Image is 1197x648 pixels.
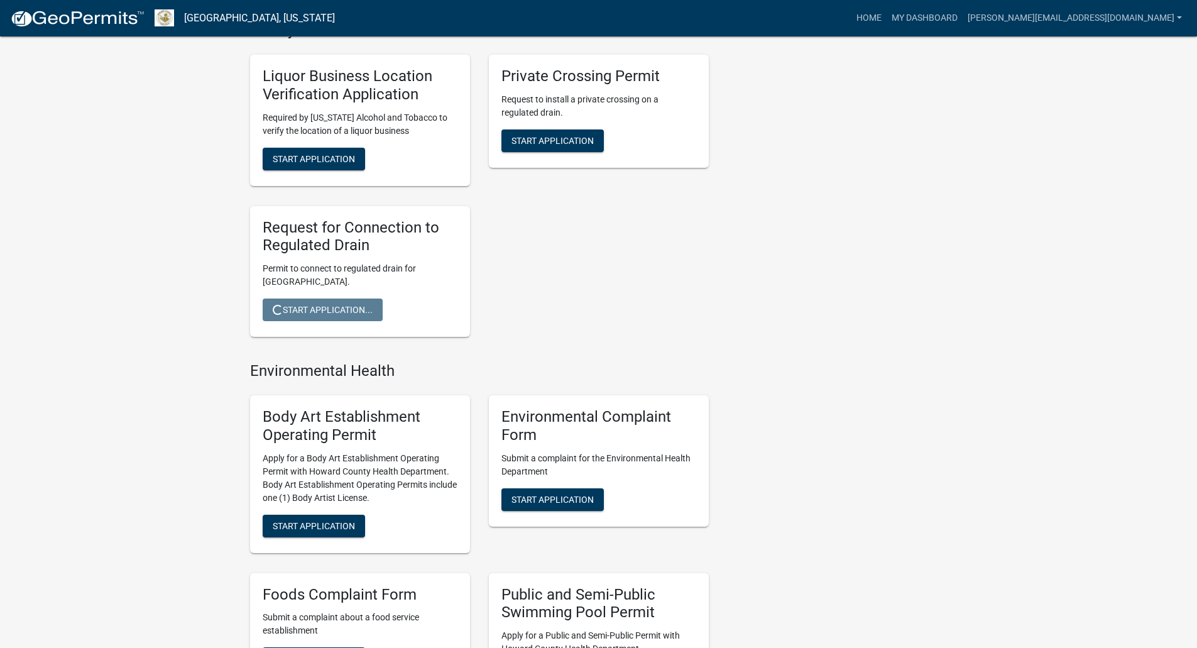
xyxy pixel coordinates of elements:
span: Start Application [511,135,594,145]
a: My Dashboard [887,6,963,30]
p: Required by [US_STATE] Alcohol and Tobacco to verify the location of a liquor business [263,111,457,138]
span: Start Application [511,494,594,504]
button: Start Application... [263,299,383,321]
p: Submit a complaint for the Environmental Health Department [501,452,696,478]
span: Start Application [273,520,355,530]
span: Start Application [273,153,355,163]
h5: Foods Complaint Form [263,586,457,604]
h5: Private Crossing Permit [501,67,696,85]
button: Start Application [263,515,365,537]
p: Request to install a private crossing on a regulated drain. [501,93,696,119]
p: Apply for a Body Art Establishment Operating Permit with Howard County Health Department. Body Ar... [263,452,457,505]
button: Start Application [501,488,604,511]
button: Start Application [263,148,365,170]
a: [GEOGRAPHIC_DATA], [US_STATE] [184,8,335,29]
span: Start Application... [273,305,373,315]
a: [PERSON_NAME][EMAIL_ADDRESS][DOMAIN_NAME] [963,6,1187,30]
h5: Liquor Business Location Verification Application [263,67,457,104]
h5: Request for Connection to Regulated Drain [263,219,457,255]
a: Home [851,6,887,30]
p: Permit to connect to regulated drain for [GEOGRAPHIC_DATA]. [263,262,457,288]
p: Submit a complaint about a food service establishment [263,611,457,637]
h5: Environmental Complaint Form [501,408,696,444]
button: Start Application [501,129,604,152]
h4: Environmental Health [250,362,709,380]
h5: Public and Semi-Public Swimming Pool Permit [501,586,696,622]
img: Howard County, Indiana [155,9,174,26]
h5: Body Art Establishment Operating Permit [263,408,457,444]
